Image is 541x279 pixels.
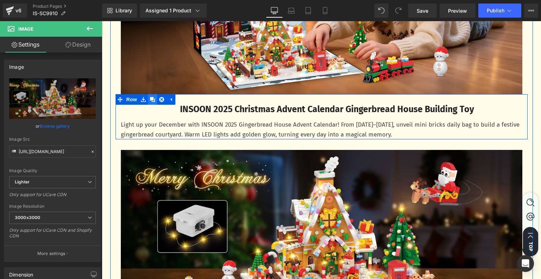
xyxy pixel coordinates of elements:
button: More settings [4,245,101,262]
b: 3000x3000 [15,215,40,220]
span: Image [18,26,33,32]
span: Row [23,73,37,84]
a: Desktop [266,4,283,18]
a: Laptop [283,4,300,18]
div: Assigned 1 Product [145,7,201,14]
div: Image Src [9,137,96,142]
b: INSOON 2025 Christmas Advent Calendar Gingerbread House Building Toy [78,83,372,93]
div: Image Quality [9,168,96,173]
a: Preview [440,4,475,18]
b: Lighter [15,179,30,184]
div: Dimension [9,268,33,278]
input: Link [9,145,96,158]
a: Product Pages [33,4,102,9]
div: v6 [14,6,23,15]
button: Undo [374,4,388,18]
p: More settings [37,250,66,257]
a: Remove Row [55,73,64,84]
a: Save row [37,73,46,84]
a: Browse gallery [40,120,70,132]
a: Design [52,37,104,53]
div: Image Resolution [9,204,96,209]
a: v6 [3,4,27,18]
span: Library [116,7,132,14]
button: More [524,4,538,18]
a: Clone Row [46,73,55,84]
div: Image [9,60,24,70]
a: Mobile [317,4,334,18]
span: Save [417,7,428,14]
span: Preview [448,7,467,14]
div: Only support for UCare CDN and Shopify CDN [9,228,96,243]
button: Publish [478,4,521,18]
p: Light up your December with INSOON 2025 Gingerbread House Advent Calendar! From [DATE]–[DATE], un... [19,99,421,118]
span: Publish [487,8,504,13]
button: Redo [391,4,405,18]
div: Open Intercom Messenger [517,255,534,272]
a: Tablet [300,4,317,18]
span: IS-SC9910 [33,11,58,16]
a: Expand / Collapse [64,73,74,84]
a: New Library [102,4,137,18]
div: Only support for UCare CDN [9,192,96,202]
div: or [9,122,96,130]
